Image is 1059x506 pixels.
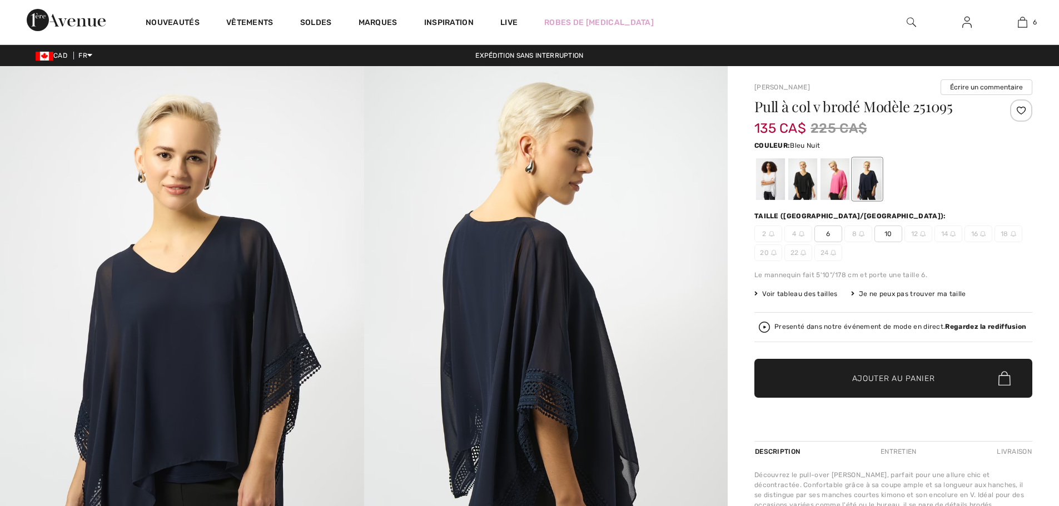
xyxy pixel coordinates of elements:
div: Je ne peux pas trouver ma taille [851,289,966,299]
div: Bleu Nuit [853,158,882,200]
span: Bleu Nuit [790,142,820,149]
span: 20 [754,244,782,261]
div: Presenté dans notre événement de mode en direct. [774,323,1026,330]
span: 2 [754,226,782,242]
div: Le mannequin fait 5'10"/178 cm et porte une taille 6. [754,270,1032,280]
div: Noir [788,158,817,200]
div: Livraison [994,442,1032,462]
a: [PERSON_NAME] [754,83,810,91]
img: ring-m.svg [859,231,864,237]
div: Vanille [756,158,785,200]
img: ring-m.svg [769,231,774,237]
a: Nouveautés [146,18,200,29]
a: Se connecter [953,16,981,29]
img: ring-m.svg [950,231,956,237]
button: Ajouter au panier [754,359,1032,398]
img: Regardez la rediffusion [759,322,770,333]
img: ring-m.svg [771,250,777,255]
a: Live [500,17,518,28]
span: 12 [904,226,932,242]
a: Soldes [300,18,332,29]
div: Description [754,442,803,462]
span: FR [78,52,92,59]
span: Voir tableau des tailles [754,289,838,299]
span: CAD [36,52,72,59]
strong: Regardez la rediffusion [945,323,1026,330]
span: Inspiration [424,18,474,29]
div: Taille ([GEOGRAPHIC_DATA]/[GEOGRAPHIC_DATA]): [754,211,948,221]
a: Vêtements [226,18,274,29]
span: 10 [874,226,902,242]
span: 22 [784,244,812,261]
a: 6 [995,16,1050,29]
span: Ajouter au panier [852,373,935,384]
img: recherche [907,16,916,29]
button: Écrire un commentaire [941,79,1032,95]
img: Canadian Dollar [36,52,53,61]
span: 6 [814,226,842,242]
img: Bag.svg [998,371,1011,385]
img: Mon panier [1018,16,1027,29]
div: Bubble gum [821,158,849,200]
span: 16 [964,226,992,242]
span: Couleur: [754,142,790,149]
img: Mes infos [962,16,972,29]
h1: Pull à col v brodé Modèle 251095 [754,99,986,114]
a: Marques [359,18,397,29]
img: ring-m.svg [831,250,836,255]
a: Robes de [MEDICAL_DATA] [544,17,654,28]
span: 135 CA$ [754,109,806,136]
img: ring-m.svg [920,231,926,237]
div: Entretien [871,442,926,462]
span: 225 CA$ [811,118,867,138]
span: 4 [784,226,812,242]
span: 8 [844,226,872,242]
img: ring-m.svg [980,231,986,237]
img: 1ère Avenue [27,9,106,31]
span: 24 [814,244,842,261]
img: ring-m.svg [799,231,804,237]
img: ring-m.svg [1011,231,1016,237]
span: 18 [995,226,1022,242]
span: 6 [1033,17,1037,27]
img: ring-m.svg [801,250,806,255]
span: 14 [934,226,962,242]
